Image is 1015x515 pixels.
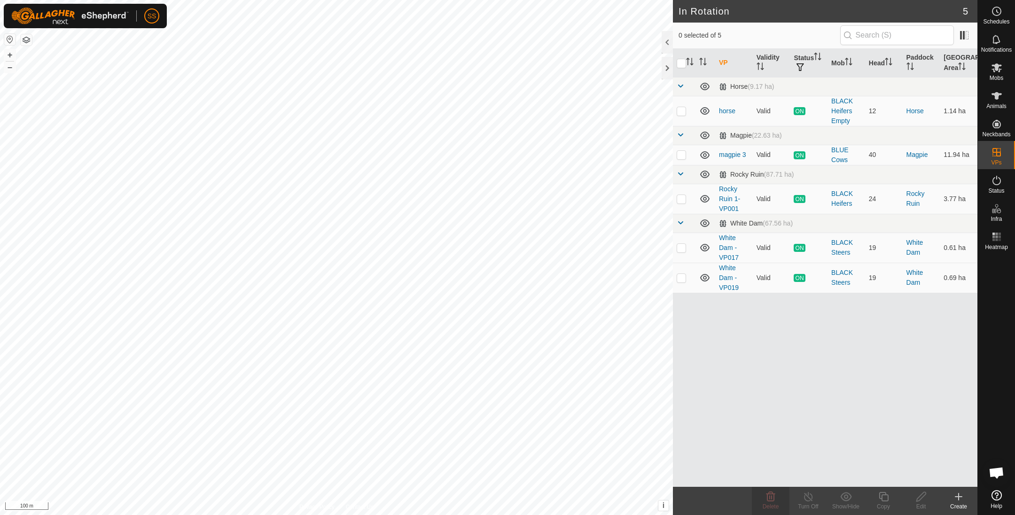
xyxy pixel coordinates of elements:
div: Copy [865,502,902,511]
div: BLACK Heifers [831,189,861,209]
div: BLACK Steers [831,268,861,288]
span: (22.63 ha) [752,132,782,139]
a: Magpie [906,151,928,158]
th: Mob [828,49,865,78]
span: Heatmap [985,244,1008,250]
th: VP [715,49,753,78]
span: Notifications [981,47,1012,53]
p-sorticon: Activate to sort [686,59,694,67]
th: [GEOGRAPHIC_DATA] Area [940,49,977,78]
div: Create [940,502,977,511]
td: 24 [865,184,903,214]
span: i [663,501,664,509]
td: 1.14 ha [940,96,977,126]
div: Open chat [983,459,1011,487]
span: SS [148,11,156,21]
td: 0.69 ha [940,263,977,293]
a: Privacy Policy [299,503,335,511]
p-sorticon: Activate to sort [906,64,914,71]
span: (87.71 ha) [764,171,794,178]
span: ON [794,195,805,203]
span: ON [794,274,805,282]
div: Show/Hide [827,502,865,511]
a: White Dam [906,239,923,256]
td: 12 [865,96,903,126]
div: BLUE Cows [831,145,861,165]
a: Contact Us [346,503,374,511]
input: Search (S) [840,25,954,45]
span: Neckbands [982,132,1010,137]
span: Mobs [990,75,1003,81]
span: ON [794,244,805,252]
p-sorticon: Activate to sort [885,59,892,67]
td: Valid [753,263,790,293]
div: Horse [719,83,774,91]
button: + [4,49,16,61]
div: Turn Off [789,502,827,511]
td: 0.61 ha [940,233,977,263]
td: Valid [753,184,790,214]
a: horse [719,107,735,115]
span: ON [794,107,805,115]
span: Infra [991,216,1002,222]
td: Valid [753,145,790,165]
th: Status [790,49,828,78]
th: Head [865,49,903,78]
button: i [658,500,669,511]
td: 19 [865,263,903,293]
span: Status [988,188,1004,194]
span: (67.56 ha) [763,219,793,227]
button: Map Layers [21,34,32,46]
a: magpie 3 [719,151,746,158]
div: White Dam [719,219,793,227]
td: Valid [753,96,790,126]
span: Schedules [983,19,1009,24]
a: Horse [906,107,924,115]
div: Edit [902,502,940,511]
a: Rocky Ruin [906,190,925,207]
a: Help [978,486,1015,513]
span: (9.17 ha) [748,83,774,90]
td: 3.77 ha [940,184,977,214]
th: Paddock [903,49,940,78]
p-sorticon: Activate to sort [699,59,707,67]
h2: In Rotation [679,6,963,17]
p-sorticon: Activate to sort [757,64,764,71]
td: 11.94 ha [940,145,977,165]
span: 0 selected of 5 [679,31,840,40]
button: Reset Map [4,34,16,45]
td: Valid [753,233,790,263]
div: BLACK Heifers Empty [831,96,861,126]
p-sorticon: Activate to sort [958,64,966,71]
span: ON [794,151,805,159]
p-sorticon: Activate to sort [814,54,821,62]
td: 40 [865,145,903,165]
span: Animals [986,103,1007,109]
th: Validity [753,49,790,78]
div: Rocky Ruin [719,171,794,179]
img: Gallagher Logo [11,8,129,24]
button: – [4,62,16,73]
span: VPs [991,160,1001,165]
div: Magpie [719,132,782,140]
a: White Dam [906,269,923,286]
div: BLACK Steers [831,238,861,257]
p-sorticon: Activate to sort [845,59,852,67]
a: Rocky Ruin 1-VP001 [719,185,740,212]
span: Delete [763,503,779,510]
a: White Dam - VP017 [719,234,739,261]
td: 19 [865,233,903,263]
span: 5 [963,4,968,18]
a: White Dam - VP019 [719,264,739,291]
span: Help [991,503,1002,509]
